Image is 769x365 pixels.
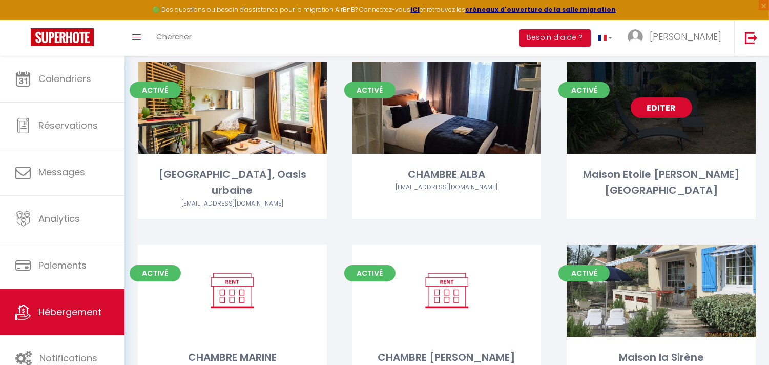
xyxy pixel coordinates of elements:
[558,82,610,98] span: Activé
[130,82,181,98] span: Activé
[38,72,91,85] span: Calendriers
[628,29,643,45] img: ...
[38,212,80,225] span: Analytics
[650,30,721,43] span: [PERSON_NAME]
[38,166,85,178] span: Messages
[138,167,327,199] div: [GEOGRAPHIC_DATA], Oasis urbaine
[130,265,181,281] span: Activé
[149,20,199,56] a: Chercher
[344,265,396,281] span: Activé
[38,119,98,132] span: Réservations
[352,167,542,182] div: CHAMBRE ALBA
[39,352,97,364] span: Notifications
[38,306,101,318] span: Hébergement
[410,5,420,14] a: ICI
[620,20,734,56] a: ... [PERSON_NAME]
[745,31,758,44] img: logout
[344,82,396,98] span: Activé
[558,265,610,281] span: Activé
[38,259,87,272] span: Paiements
[138,199,327,209] div: Airbnb
[352,182,542,192] div: Airbnb
[31,28,94,46] img: Super Booking
[631,97,692,118] a: Editer
[156,31,192,42] span: Chercher
[567,167,756,199] div: Maison Etoile [PERSON_NAME] [GEOGRAPHIC_DATA]
[465,5,616,14] a: créneaux d'ouverture de la salle migration
[519,29,591,47] button: Besoin d'aide ?
[8,4,39,35] button: Ouvrir le widget de chat LiveChat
